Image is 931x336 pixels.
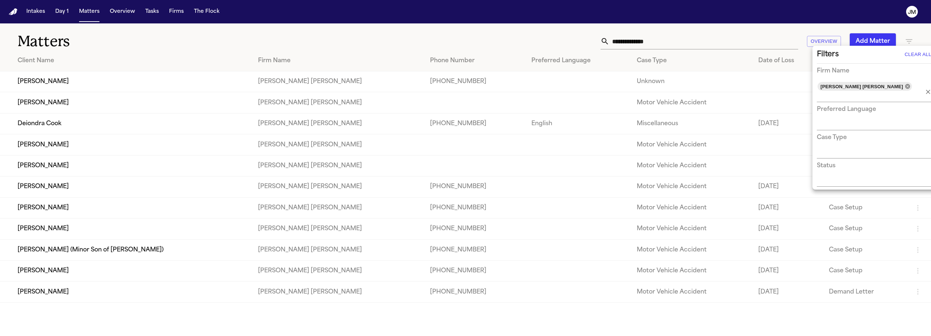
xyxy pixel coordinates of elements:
div: [PERSON_NAME] [PERSON_NAME] [818,82,912,91]
h3: Firm Name [817,67,849,75]
h3: Preferred Language [817,105,876,114]
h3: Status [817,161,835,170]
span: [PERSON_NAME] [PERSON_NAME] [818,82,906,91]
h2: Filters [817,49,839,60]
h3: Case Type [817,133,847,142]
